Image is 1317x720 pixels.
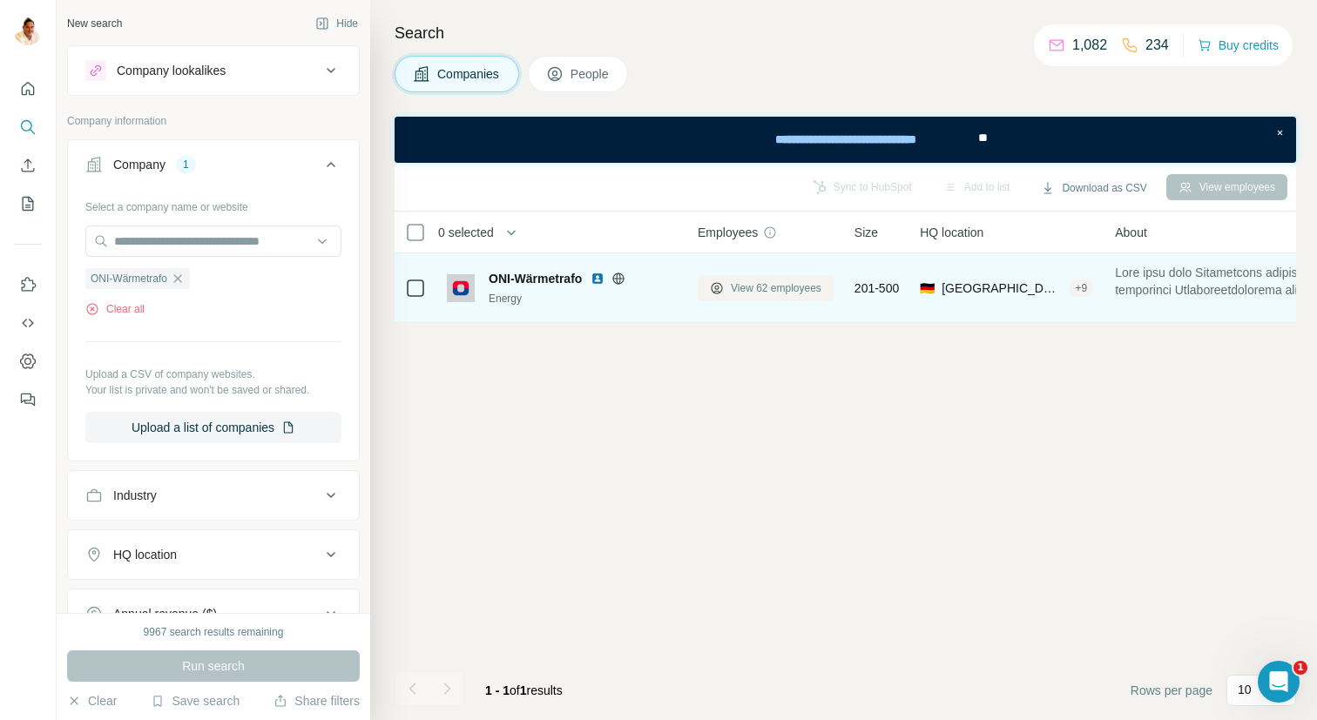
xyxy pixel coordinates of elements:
[920,279,935,297] span: 🇩🇪
[67,113,360,129] p: Company information
[176,157,196,172] div: 1
[68,50,359,91] button: Company lookalikes
[14,188,42,219] button: My lists
[1145,35,1169,56] p: 234
[68,144,359,192] button: Company1
[1072,35,1107,56] p: 1,082
[1293,661,1307,675] span: 1
[68,534,359,575] button: HQ location
[395,117,1296,163] iframe: Banner
[1029,175,1158,201] button: Download as CSV
[144,624,284,640] div: 9967 search results remaining
[14,17,42,45] img: Avatar
[1069,280,1095,296] div: + 9
[731,280,821,296] span: View 62 employees
[489,270,582,287] span: ONI-Wärmetrafo
[68,593,359,635] button: Annual revenue ($)
[14,307,42,339] button: Use Surfe API
[854,279,899,297] span: 201-500
[591,272,604,286] img: LinkedIn logo
[520,683,527,697] span: 1
[1198,33,1279,57] button: Buy credits
[113,487,157,504] div: Industry
[854,224,878,241] span: Size
[485,683,563,697] span: results
[1115,224,1147,241] span: About
[698,275,834,301] button: View 62 employees
[85,301,145,317] button: Clear all
[113,605,217,622] div: Annual revenue ($)
[113,546,177,563] div: HQ location
[303,10,370,37] button: Hide
[437,65,501,83] span: Companies
[14,111,42,143] button: Search
[113,156,165,173] div: Company
[698,224,758,241] span: Employees
[14,269,42,300] button: Use Surfe on LinkedIn
[1131,682,1212,699] span: Rows per page
[68,474,359,516] button: Industry
[571,65,611,83] span: People
[67,692,117,710] button: Clear
[151,692,240,710] button: Save search
[85,367,341,382] p: Upload a CSV of company websites.
[920,224,983,241] span: HQ location
[117,62,226,79] div: Company lookalikes
[67,16,122,31] div: New search
[85,412,341,443] button: Upload a list of companies
[14,73,42,104] button: Quick start
[438,224,494,241] span: 0 selected
[85,192,341,215] div: Select a company name or website
[489,291,677,306] div: Energy
[14,150,42,181] button: Enrich CSV
[485,683,510,697] span: 1 - 1
[14,346,42,377] button: Dashboard
[395,21,1296,45] h4: Search
[274,692,360,710] button: Share filters
[942,279,1061,297] span: [GEOGRAPHIC_DATA], [GEOGRAPHIC_DATA]|[GEOGRAPHIC_DATA]|[GEOGRAPHIC_DATA]
[91,271,167,286] span: ONI-Wärmetrafo
[447,274,475,302] img: Logo of ONI-Wärmetrafo
[510,683,520,697] span: of
[1258,661,1300,703] iframe: Intercom live chat
[1238,681,1252,698] p: 10
[14,384,42,415] button: Feedback
[85,382,341,398] p: Your list is private and won't be saved or shared.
